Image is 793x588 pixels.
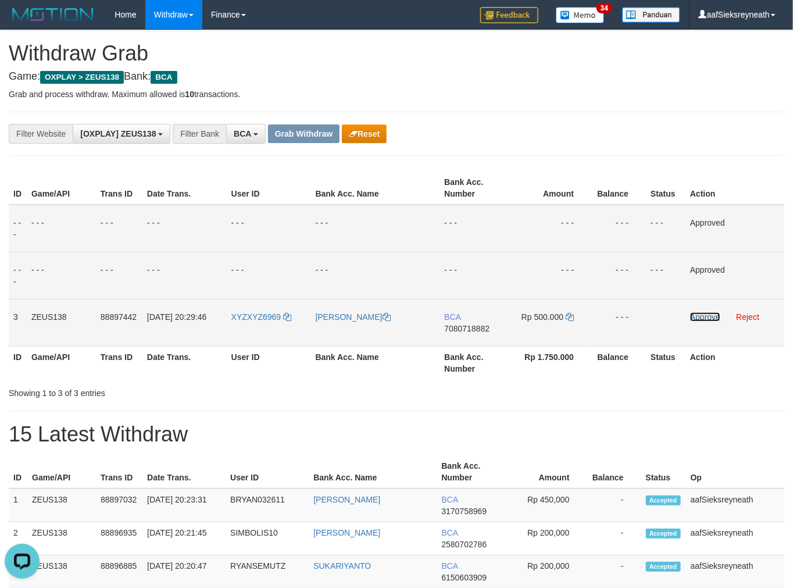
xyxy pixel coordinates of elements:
th: Balance [591,172,646,205]
th: User ID [226,455,309,489]
td: Approved [685,205,784,252]
th: Date Trans. [142,172,227,205]
td: - - - [311,252,440,299]
span: [DATE] 20:29:46 [147,312,206,322]
span: Copy 3170758969 to clipboard [441,507,487,516]
div: Filter Website [9,124,73,144]
th: Rp 1.750.000 [509,346,591,379]
th: Action [685,172,784,205]
span: Rp 500.000 [521,312,563,322]
span: BCA [234,129,251,138]
span: BCA [441,561,458,571]
a: Approve [690,312,720,322]
td: - - - [96,252,142,299]
th: Amount [509,172,591,205]
th: Bank Acc. Name [311,346,440,379]
td: ZEUS138 [27,299,96,346]
th: Status [646,346,685,379]
span: Copy 2580702786 to clipboard [441,540,487,549]
th: Balance [591,346,646,379]
td: - - - [591,252,646,299]
strong: 10 [185,90,194,99]
a: [PERSON_NAME] [316,312,391,322]
td: aafSieksreyneath [686,489,784,522]
td: [DATE] 20:23:31 [142,489,226,522]
span: BCA [441,528,458,537]
th: Balance [587,455,641,489]
a: XYZXYZ6969 [231,312,292,322]
th: Trans ID [96,346,142,379]
td: 1 [9,489,27,522]
span: Accepted [646,529,681,539]
span: 88897442 [101,312,137,322]
img: Feedback.jpg [480,7,538,23]
th: Amount [506,455,587,489]
td: - - - [591,205,646,252]
th: User ID [227,172,311,205]
th: Date Trans. [142,455,226,489]
a: Reject [737,312,760,322]
button: BCA [226,124,266,144]
th: Status [641,455,686,489]
td: 3 [9,299,27,346]
td: - - - [227,252,311,299]
td: - - - [27,252,96,299]
th: Game/API [27,455,96,489]
td: - - - [311,205,440,252]
button: Grab Withdraw [268,124,340,143]
td: - - - [142,252,227,299]
td: ZEUS138 [27,522,96,555]
td: SIMBOLIS10 [226,522,309,555]
th: ID [9,346,27,379]
span: Copy 6150603909 to clipboard [441,573,487,582]
h1: 15 Latest Withdraw [9,423,784,446]
th: ID [9,172,27,205]
td: 2 [9,522,27,555]
span: Accepted [646,562,681,572]
th: Status [646,172,685,205]
img: MOTION_logo.png [9,6,97,23]
th: Bank Acc. Number [440,172,509,205]
td: - - - [142,205,227,252]
td: - - - [591,299,646,346]
span: 34 [596,3,612,13]
span: BCA [444,312,460,322]
td: - - - [440,205,509,252]
td: - - - [646,205,685,252]
th: ID [9,455,27,489]
a: SUKARIYANTO [313,561,371,571]
th: Trans ID [96,172,142,205]
h4: Game: Bank: [9,71,784,83]
span: OXPLAY > ZEUS138 [40,71,124,84]
th: Bank Acc. Number [437,455,505,489]
span: BCA [151,71,177,84]
span: Copy 7080718882 to clipboard [444,324,490,333]
span: [OXPLAY] ZEUS138 [80,129,156,138]
td: - - - [27,205,96,252]
td: BRYAN032611 [226,489,309,522]
span: XYZXYZ6969 [231,312,281,322]
td: Approved [685,252,784,299]
td: - - - [9,205,27,252]
th: Game/API [27,346,96,379]
th: Op [686,455,784,489]
a: [PERSON_NAME] [313,528,380,537]
a: [PERSON_NAME] [313,495,380,504]
div: Filter Bank [173,124,226,144]
span: Accepted [646,496,681,505]
th: Bank Acc. Name [309,455,437,489]
td: 88897032 [96,489,142,522]
td: - - - [509,252,591,299]
td: - - - [96,205,142,252]
h1: Withdraw Grab [9,42,784,65]
th: Action [685,346,784,379]
th: Game/API [27,172,96,205]
th: Bank Acc. Number [440,346,509,379]
td: [DATE] 20:21:45 [142,522,226,555]
th: Date Trans. [142,346,227,379]
td: Rp 200,000 [506,522,587,555]
th: Trans ID [96,455,142,489]
td: - - - [646,252,685,299]
td: - [587,489,641,522]
img: panduan.png [622,7,680,23]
